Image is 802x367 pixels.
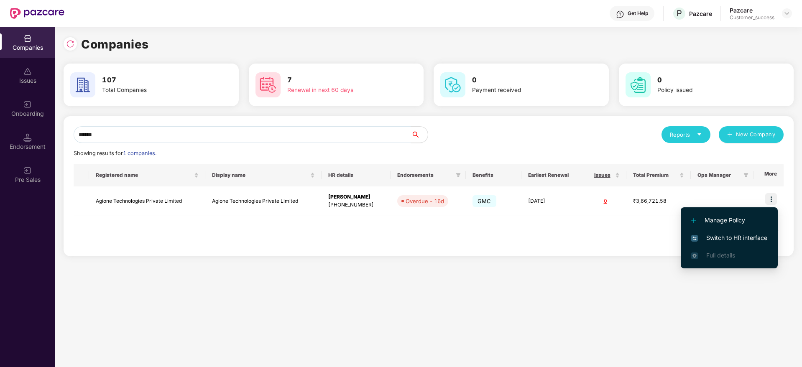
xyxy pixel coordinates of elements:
[591,197,619,205] div: 0
[23,34,32,43] img: svg+xml;base64,PHN2ZyBpZD0iQ29tcGFuaWVzIiB4bWxucz0iaHR0cDovL3d3dy53My5vcmcvMjAwMC9zdmciIHdpZHRoPS...
[730,6,774,14] div: Pazcare
[328,201,384,209] div: [PHONE_NUMBER]
[691,235,698,242] img: svg+xml;base64,PHN2ZyB4bWxucz0iaHR0cDovL3d3dy53My5vcmcvMjAwMC9zdmciIHdpZHRoPSIxNiIgaGVpZ2h0PSIxNi...
[670,130,702,139] div: Reports
[411,131,428,138] span: search
[397,172,452,178] span: Endorsements
[102,86,207,95] div: Total Companies
[472,75,577,86] h3: 0
[454,170,462,180] span: filter
[81,35,149,54] h1: Companies
[633,172,678,178] span: Total Premium
[205,186,322,216] td: Agione Technologies Private Limited
[730,14,774,21] div: Customer_success
[473,195,496,207] span: GMC
[691,216,767,225] span: Manage Policy
[677,8,682,18] span: P
[743,173,748,178] span: filter
[753,164,784,186] th: More
[205,164,322,186] th: Display name
[584,164,626,186] th: Issues
[521,186,585,216] td: [DATE]
[74,150,156,156] span: Showing results for
[96,172,192,178] span: Registered name
[287,86,393,95] div: Renewal in next 60 days
[727,132,733,138] span: plus
[765,193,777,205] img: icon
[616,10,624,18] img: svg+xml;base64,PHN2ZyBpZD0iSGVscC0zMngzMiIgeG1sbnM9Imh0dHA6Ly93d3cudzMub3JnLzIwMDAvc3ZnIiB3aWR0aD...
[784,10,790,17] img: svg+xml;base64,PHN2ZyBpZD0iRHJvcGRvd24tMzJ4MzIiIHhtbG5zPSJodHRwOi8vd3d3LnczLm9yZy8yMDAwL3N2ZyIgd2...
[633,197,684,205] div: ₹3,66,721.58
[322,164,391,186] th: HR details
[689,10,712,18] div: Pazcare
[628,10,648,17] div: Get Help
[66,40,74,48] img: svg+xml;base64,PHN2ZyBpZD0iUmVsb2FkLTMyeDMyIiB4bWxucz0iaHR0cDovL3d3dy53My5vcmcvMjAwMC9zdmciIHdpZH...
[23,100,32,109] img: svg+xml;base64,PHN2ZyB3aWR0aD0iMjAiIGhlaWdodD0iMjAiIHZpZXdCb3g9IjAgMCAyMCAyMCIgZmlsbD0ibm9uZSIgeG...
[719,126,784,143] button: plusNew Company
[736,130,776,139] span: New Company
[591,172,613,178] span: Issues
[691,252,698,259] img: svg+xml;base64,PHN2ZyB4bWxucz0iaHR0cDovL3d3dy53My5vcmcvMjAwMC9zdmciIHdpZHRoPSIxNi4zNjMiIGhlaWdodD...
[255,72,281,97] img: svg+xml;base64,PHN2ZyB4bWxucz0iaHR0cDovL3d3dy53My5vcmcvMjAwMC9zdmciIHdpZHRoPSI2MCIgaGVpZ2h0PSI2MC...
[440,72,465,97] img: svg+xml;base64,PHN2ZyB4bWxucz0iaHR0cDovL3d3dy53My5vcmcvMjAwMC9zdmciIHdpZHRoPSI2MCIgaGVpZ2h0PSI2MC...
[697,132,702,137] span: caret-down
[742,170,750,180] span: filter
[23,67,32,76] img: svg+xml;base64,PHN2ZyBpZD0iSXNzdWVzX2Rpc2FibGVkIiB4bWxucz0iaHR0cDovL3d3dy53My5vcmcvMjAwMC9zdmciIH...
[212,172,309,178] span: Display name
[521,164,585,186] th: Earliest Renewal
[70,72,95,97] img: svg+xml;base64,PHN2ZyB4bWxucz0iaHR0cDovL3d3dy53My5vcmcvMjAwMC9zdmciIHdpZHRoPSI2MCIgaGVpZ2h0PSI2MC...
[89,186,205,216] td: Agione Technologies Private Limited
[411,126,428,143] button: search
[706,252,735,259] span: Full details
[626,164,691,186] th: Total Premium
[657,86,763,95] div: Policy issued
[287,75,393,86] h3: 7
[89,164,205,186] th: Registered name
[691,218,696,223] img: svg+xml;base64,PHN2ZyB4bWxucz0iaHR0cDovL3d3dy53My5vcmcvMjAwMC9zdmciIHdpZHRoPSIxMi4yMDEiIGhlaWdodD...
[456,173,461,178] span: filter
[10,8,64,19] img: New Pazcare Logo
[328,193,384,201] div: [PERSON_NAME]
[472,86,577,95] div: Payment received
[102,75,207,86] h3: 107
[466,164,521,186] th: Benefits
[691,233,767,242] span: Switch to HR interface
[697,172,740,178] span: Ops Manager
[406,197,444,205] div: Overdue - 16d
[23,133,32,142] img: svg+xml;base64,PHN2ZyB3aWR0aD0iMTQuNSIgaGVpZ2h0PSIxNC41IiB2aWV3Qm94PSIwIDAgMTYgMTYiIGZpbGw9Im5vbm...
[23,166,32,175] img: svg+xml;base64,PHN2ZyB3aWR0aD0iMjAiIGhlaWdodD0iMjAiIHZpZXdCb3g9IjAgMCAyMCAyMCIgZmlsbD0ibm9uZSIgeG...
[123,150,156,156] span: 1 companies.
[626,72,651,97] img: svg+xml;base64,PHN2ZyB4bWxucz0iaHR0cDovL3d3dy53My5vcmcvMjAwMC9zdmciIHdpZHRoPSI2MCIgaGVpZ2h0PSI2MC...
[657,75,763,86] h3: 0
